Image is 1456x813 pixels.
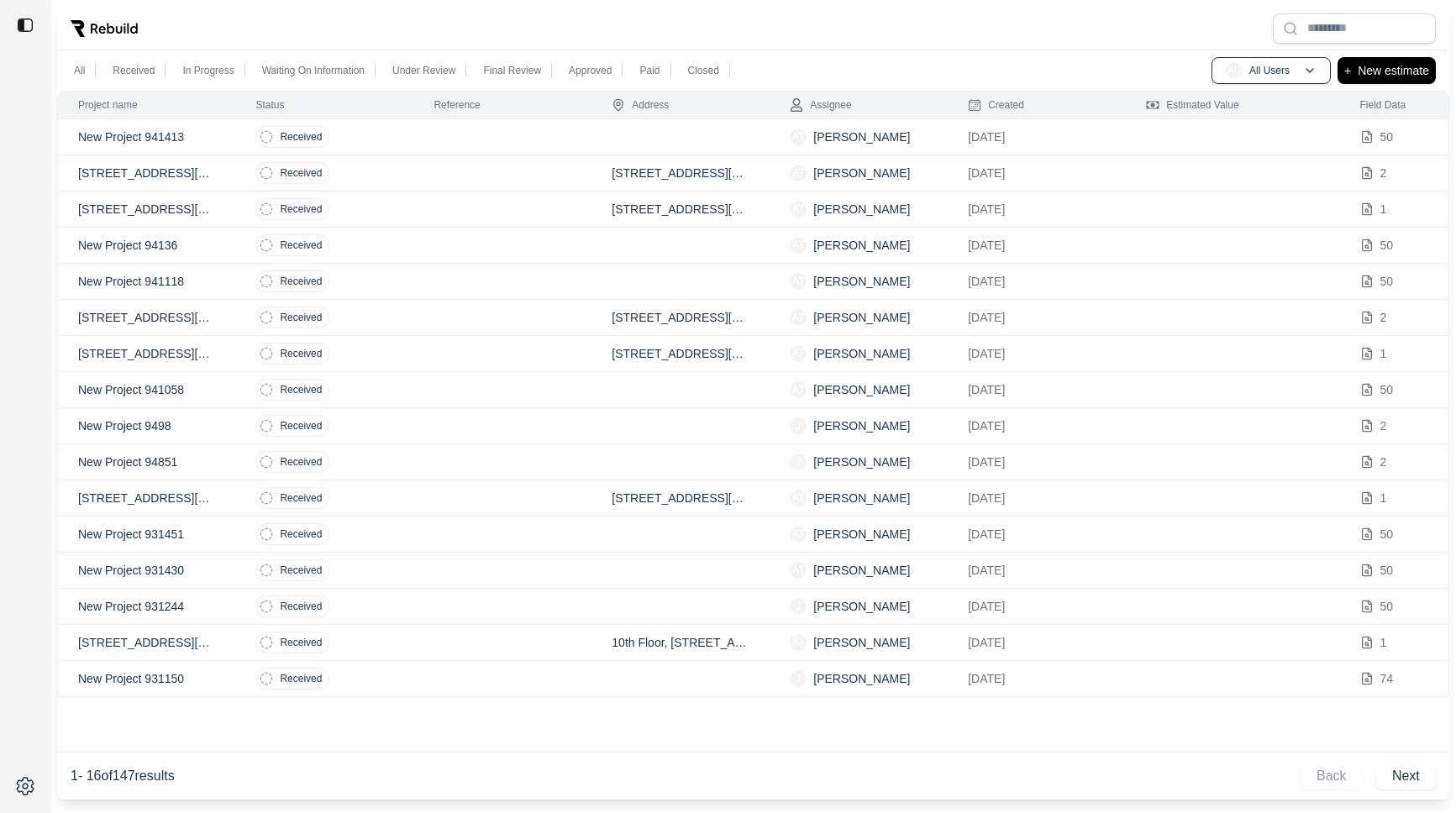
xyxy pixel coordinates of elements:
p: New Project 94851 [78,454,215,470]
p: Received [280,383,322,396]
p: Received [280,239,322,252]
span: AT [790,165,807,181]
p: 1 [1380,634,1387,651]
span: AT [790,273,807,290]
p: [DATE] [968,129,1106,145]
span: AT [790,309,807,326]
div: Project name [78,98,138,112]
p: [STREET_ADDRESS][US_STATE][US_STATE]. - Recon [78,165,215,181]
p: New Project 941118 [78,273,215,290]
p: Received [280,347,322,360]
p: 50 [1380,129,1394,145]
div: Status [255,98,284,112]
p: 1 [1380,201,1387,218]
td: [STREET_ADDRESS][US_STATE] [591,191,770,228]
button: AUAll Users [1212,57,1331,84]
div: Assignee [790,98,851,112]
p: Waiting On Information [262,64,365,77]
p: Paid [639,64,660,77]
p: [STREET_ADDRESS][US_STATE][US_STATE] - [GEOGRAPHIC_DATA] [78,309,215,326]
img: toggle sidebar [17,17,34,34]
p: [DATE] [968,634,1106,651]
p: [DATE] [968,273,1106,290]
span: AT [790,526,807,543]
p: New estimate [1358,60,1429,81]
span: AT [790,237,807,254]
td: [STREET_ADDRESS][US_STATE] [591,480,770,517]
p: [DATE] [968,237,1106,254]
p: Received [280,419,322,433]
p: [STREET_ADDRESS][US_STATE][US_STATE] [78,345,215,362]
p: [DATE] [968,381,1106,398]
p: [PERSON_NAME] [813,273,910,290]
p: 2 [1380,417,1387,434]
p: Received [280,672,322,685]
p: [PERSON_NAME] [813,634,910,651]
p: 50 [1380,381,1394,398]
td: [STREET_ADDRESS][US_STATE] [591,300,770,336]
p: [STREET_ADDRESS][US_STATE][US_STATE]. [78,201,215,218]
span: AT [790,490,807,506]
span: AT [790,129,807,145]
p: New Project 9498 [78,417,215,434]
div: Reference [434,98,480,112]
p: Received [113,64,155,77]
p: Received [280,564,322,577]
p: Received [280,311,322,324]
p: New Project 931451 [78,526,215,543]
p: + [1344,60,1351,81]
p: Received [280,636,322,649]
button: Next [1376,763,1436,789]
p: Received [280,166,322,180]
p: New Project 941413 [78,129,215,145]
p: [DATE] [968,417,1106,434]
p: Received [280,455,322,469]
p: 50 [1380,273,1394,290]
p: Received [280,130,322,144]
p: 1 [1380,490,1387,506]
p: Received [280,275,322,288]
p: [PERSON_NAME] [813,598,910,615]
div: Address [612,98,669,112]
p: Approved [569,64,612,77]
p: [PERSON_NAME] [813,201,910,218]
span: J [790,417,807,434]
p: [DATE] [968,454,1106,470]
p: [PERSON_NAME] [813,417,910,434]
p: [DATE] [968,598,1106,615]
p: 2 [1380,454,1387,470]
p: [PERSON_NAME] [813,237,910,254]
span: AT [790,634,807,651]
div: Estimated Value [1146,98,1239,112]
p: [DATE] [968,526,1106,543]
p: Under Review [392,64,455,77]
p: Received [280,600,322,613]
p: New Project 931244 [78,598,215,615]
span: AT [790,381,807,398]
p: New Project 931430 [78,562,215,579]
p: [PERSON_NAME] [813,381,910,398]
p: New Project 94136 [78,237,215,254]
span: AU [1226,62,1243,79]
p: All [74,64,85,77]
p: [PERSON_NAME] [813,490,910,506]
p: In Progress [182,64,234,77]
p: [DATE] [968,490,1106,506]
p: 2 [1380,165,1387,181]
td: 10th Floor, [STREET_ADDRESS][US_STATE] [591,625,770,661]
p: [DATE] [968,345,1106,362]
p: 50 [1380,598,1394,615]
p: Closed [688,64,719,77]
p: [PERSON_NAME] [813,454,910,470]
p: [DATE] [968,165,1106,181]
span: J [790,670,807,687]
p: [PERSON_NAME] [813,345,910,362]
p: New Project 931150 [78,670,215,687]
p: [DATE] [968,670,1106,687]
p: Received [280,202,322,216]
p: Final Review [483,64,541,77]
img: Rebuild [71,20,138,37]
div: Created [968,98,1024,112]
span: J [790,598,807,615]
p: New Project 941058 [78,381,215,398]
